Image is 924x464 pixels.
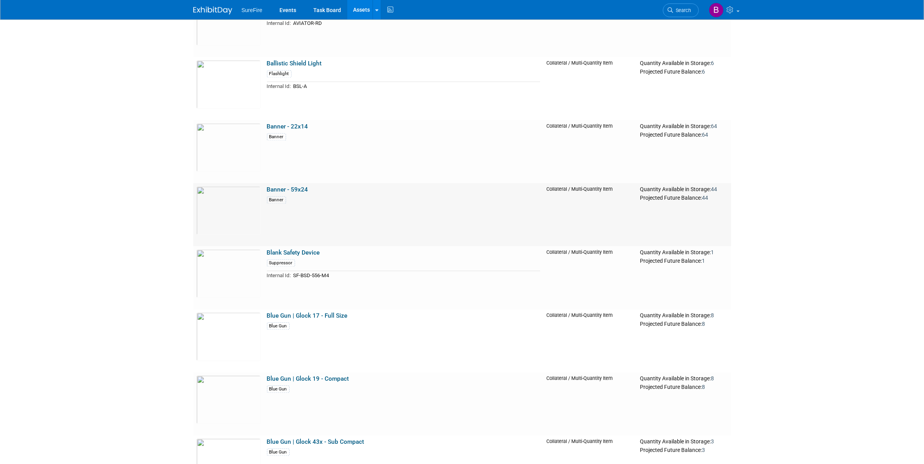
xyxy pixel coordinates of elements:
[702,69,705,75] span: 6
[709,3,724,18] img: Bree Yoshikawa
[543,246,637,309] td: Collateral / Multi-Quantity Item
[291,82,540,91] td: BSL-A
[543,183,637,246] td: Collateral / Multi-Quantity Item
[640,256,728,265] div: Projected Future Balance:
[267,385,290,393] div: Blue Gun
[291,19,540,28] td: AVIATOR-RD
[267,438,364,445] a: Blue Gun | Glock 43x - Sub Compact
[267,322,290,330] div: Blue Gun
[663,4,699,17] a: Search
[640,382,728,391] div: Projected Future Balance:
[702,258,705,264] span: 1
[543,57,637,120] td: Collateral / Multi-Quantity Item
[267,196,286,204] div: Banner
[267,123,308,130] a: Banner - 22x14
[640,438,728,445] div: Quantity Available in Storage:
[267,186,308,193] a: Banner - 59x24
[640,445,728,454] div: Projected Future Balance:
[640,67,728,76] div: Projected Future Balance:
[291,271,540,280] td: SF-BSD-556-M4
[242,7,263,13] span: SureFire
[711,123,717,129] span: 64
[640,375,728,382] div: Quantity Available in Storage:
[702,195,708,201] span: 44
[267,19,291,28] td: Internal Id:
[267,375,349,382] a: Blue Gun | Glock 19 - Compact
[702,384,705,390] span: 8
[543,372,637,435] td: Collateral / Multi-Quantity Item
[267,249,320,256] a: Blank Safety Device
[267,312,348,319] a: Blue Gun | Glock 17 - Full Size
[702,447,705,453] span: 3
[267,70,292,77] div: Flashlight
[702,132,708,138] span: 64
[193,7,232,14] img: ExhibitDay
[711,312,714,318] span: 8
[673,7,691,13] span: Search
[640,130,728,139] div: Projected Future Balance:
[640,319,728,328] div: Projected Future Balance:
[711,186,717,192] span: 44
[640,123,728,130] div: Quantity Available in Storage:
[640,312,728,319] div: Quantity Available in Storage:
[640,60,728,67] div: Quantity Available in Storage:
[711,249,714,255] span: 1
[711,438,714,445] span: 3
[267,448,290,456] div: Blue Gun
[267,259,295,267] div: Suppressor
[543,120,637,183] td: Collateral / Multi-Quantity Item
[711,375,714,381] span: 8
[711,60,714,66] span: 6
[640,193,728,202] div: Projected Future Balance:
[640,186,728,193] div: Quantity Available in Storage:
[702,321,705,327] span: 8
[267,82,291,91] td: Internal Id:
[543,309,637,372] td: Collateral / Multi-Quantity Item
[267,133,286,141] div: Banner
[640,249,728,256] div: Quantity Available in Storage:
[267,271,291,280] td: Internal Id:
[267,60,322,67] a: Ballistic Shield Light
